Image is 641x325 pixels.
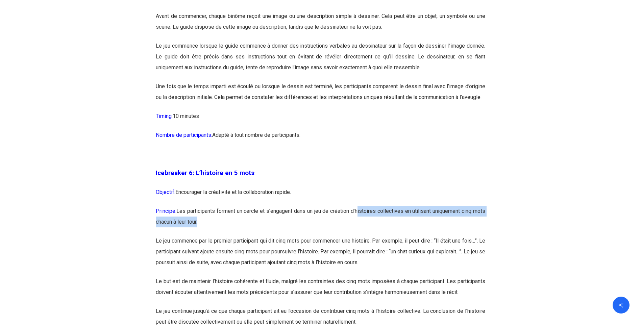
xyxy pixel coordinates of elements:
[156,11,485,41] p: Avant de commencer, chaque binôme reçoit une image ou une description simple à dessiner. Cela peu...
[156,81,485,111] p: Une fois que le temps imparti est écoulé ou lorsque le dessin est terminé, les participants compa...
[156,130,485,149] p: Adapté à tout nombre de participants.
[156,208,176,214] span: Principe:
[156,276,485,306] p: Le but est de maintenir l’histoire cohérente et fluide, malgré les contraintes des cinq mots impo...
[156,111,485,130] p: 10 minutes
[156,206,485,235] p: Les participants forment un cercle et s’engagent dans un jeu de création d’histoires collectives ...
[156,41,485,81] p: Le jeu commence lorsque le guide commence à donner des instructions verbales au dessinateur sur l...
[156,235,485,276] p: Le jeu commence par le premier participant qui dit cinq mots pour commencer une histoire. Par exe...
[156,132,212,138] span: Nombre de participants:
[156,187,485,206] p: Encourager la créativité et la collaboration rapide.
[156,189,175,195] span: Objectif:
[156,113,173,119] span: Timing:
[156,169,254,177] span: Icebreaker 6: L’histoire en 5 mots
